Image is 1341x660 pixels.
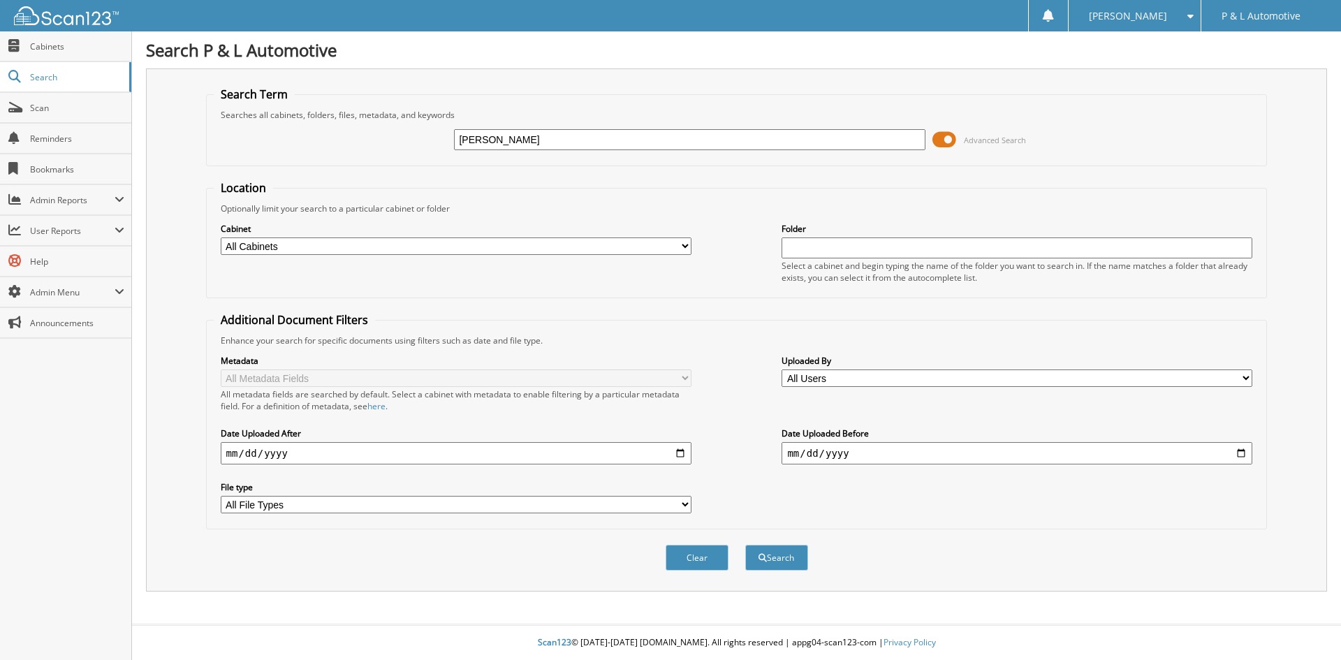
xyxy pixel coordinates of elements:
button: Clear [666,545,728,571]
span: User Reports [30,225,115,237]
h1: Search P & L Automotive [146,38,1327,61]
span: Scan123 [538,636,571,648]
label: Date Uploaded After [221,427,691,439]
a: here [367,400,386,412]
span: Advanced Search [964,135,1026,145]
legend: Search Term [214,87,295,102]
legend: Location [214,180,273,196]
img: scan123-logo-white.svg [14,6,119,25]
div: Optionally limit your search to a particular cabinet or folder [214,203,1260,214]
legend: Additional Document Filters [214,312,375,328]
label: Date Uploaded Before [782,427,1252,439]
div: All metadata fields are searched by default. Select a cabinet with metadata to enable filtering b... [221,388,691,412]
button: Search [745,545,808,571]
span: Bookmarks [30,163,124,175]
label: Metadata [221,355,691,367]
label: File type [221,481,691,493]
span: Admin Reports [30,194,115,206]
div: © [DATE]-[DATE] [DOMAIN_NAME]. All rights reserved | appg04-scan123-com | [132,626,1341,660]
label: Cabinet [221,223,691,235]
label: Uploaded By [782,355,1252,367]
span: Scan [30,102,124,114]
span: Reminders [30,133,124,145]
span: Cabinets [30,41,124,52]
span: Help [30,256,124,267]
div: Enhance your search for specific documents using filters such as date and file type. [214,335,1260,346]
input: start [221,442,691,464]
iframe: Chat Widget [1271,593,1341,660]
div: Searches all cabinets, folders, files, metadata, and keywords [214,109,1260,121]
span: Admin Menu [30,286,115,298]
div: Select a cabinet and begin typing the name of the folder you want to search in. If the name match... [782,260,1252,284]
span: P & L Automotive [1222,12,1300,20]
span: Search [30,71,122,83]
label: Folder [782,223,1252,235]
input: end [782,442,1252,464]
a: Privacy Policy [884,636,936,648]
span: Announcements [30,317,124,329]
span: [PERSON_NAME] [1089,12,1167,20]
